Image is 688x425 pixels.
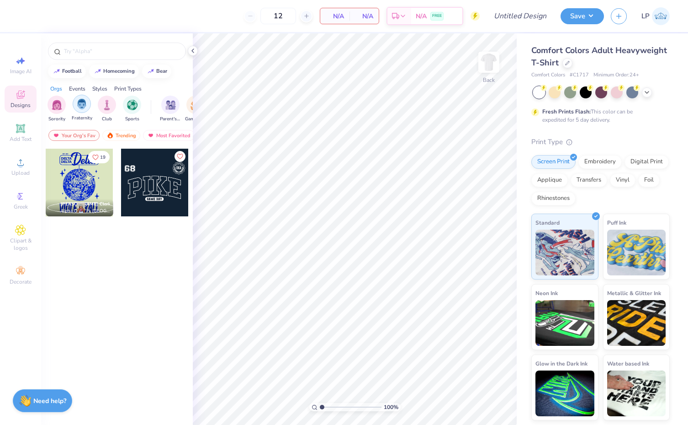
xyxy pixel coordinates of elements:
div: Orgs [50,85,62,93]
span: Parent's Weekend [160,116,181,123]
span: N/A [416,11,427,21]
span: LP [641,11,650,22]
span: Add Text [10,135,32,143]
div: Styles [92,85,107,93]
div: Print Types [114,85,142,93]
span: Decorate [10,278,32,285]
button: Like [175,151,185,162]
span: Sports [125,116,139,123]
button: football [48,65,86,78]
span: Standard [535,218,560,227]
button: Like [88,151,110,163]
span: Sorority [48,116,65,123]
span: 19 [100,155,106,160]
span: 100 % [384,403,398,411]
input: Untitled Design [487,7,554,25]
div: filter for Club [98,96,116,123]
strong: Need help? [33,397,66,405]
div: filter for Sports [123,96,141,123]
img: trending.gif [106,132,114,139]
div: Print Type [531,137,670,147]
strong: Fresh Prints Flash: [542,108,591,115]
button: filter button [48,96,66,123]
img: most_fav.gif [53,132,60,139]
div: filter for Fraternity [72,95,92,122]
img: Game Day Image [191,100,201,110]
img: Fraternity Image [77,99,87,109]
img: Glow in the Dark Ink [535,371,594,416]
div: Rhinestones [531,192,576,205]
img: Leah Pratt [652,7,670,25]
a: LP [641,7,670,25]
div: filter for Game Day [185,96,206,123]
button: bear [142,65,171,78]
div: Applique [531,173,568,187]
span: Puff Ink [607,218,626,227]
img: Metallic & Glitter Ink [607,300,666,346]
img: Sorority Image [52,100,62,110]
img: trend_line.gif [94,69,101,74]
div: Trending [102,130,140,141]
img: trend_line.gif [53,69,60,74]
div: Screen Print [531,155,576,169]
img: Sports Image [127,100,138,110]
div: This color can be expedited for 5 day delivery. [542,108,655,124]
button: Save [561,8,604,24]
span: Greek [14,203,28,210]
span: N/A [326,11,344,21]
button: homecoming [89,65,139,78]
div: Foil [638,173,660,187]
span: Comfort Colors Adult Heavyweight T-Shirt [531,45,667,68]
div: Vinyl [610,173,635,187]
img: most_fav.gif [147,132,154,139]
span: Fraternity [72,115,92,122]
span: Upload [11,169,30,177]
div: Embroidery [578,155,622,169]
button: filter button [72,96,92,123]
input: – – [260,8,296,24]
span: N/A [355,11,373,21]
img: trend_line.gif [147,69,154,74]
span: Glow in the Dark Ink [535,359,587,368]
span: Clipart & logos [5,237,37,252]
span: Game Day [185,116,206,123]
span: # C1717 [570,71,589,79]
span: Metallic & Glitter Ink [607,288,661,298]
img: Puff Ink [607,230,666,275]
span: Minimum Order: 24 + [593,71,639,79]
img: Neon Ink [535,300,594,346]
button: filter button [160,96,181,123]
div: Digital Print [624,155,669,169]
img: Parent's Weekend Image [165,100,176,110]
img: Standard [535,230,594,275]
span: Neon Ink [535,288,558,298]
div: homecoming [103,69,135,74]
img: Water based Ink [607,371,666,416]
span: Alpha Delta Pi, [GEOGRAPHIC_DATA][PERSON_NAME] [60,208,110,215]
div: Transfers [571,173,607,187]
div: Most Favorited [143,130,195,141]
span: Designs [11,102,31,109]
span: [PERSON_NAME] Clerk [60,201,111,207]
span: Image AI [10,68,32,75]
div: Back [483,76,495,84]
div: football [62,69,82,74]
span: Water based Ink [607,359,649,368]
span: FREE [432,13,442,19]
span: Club [102,116,112,123]
div: Events [69,85,85,93]
input: Try "Alpha" [63,47,180,56]
div: filter for Parent's Weekend [160,96,181,123]
img: Club Image [102,100,112,110]
div: bear [156,69,167,74]
img: Back [480,53,498,71]
div: filter for Sorority [48,96,66,123]
button: filter button [98,96,116,123]
div: Your Org's Fav [48,130,100,141]
span: Comfort Colors [531,71,565,79]
button: filter button [123,96,141,123]
button: filter button [185,96,206,123]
